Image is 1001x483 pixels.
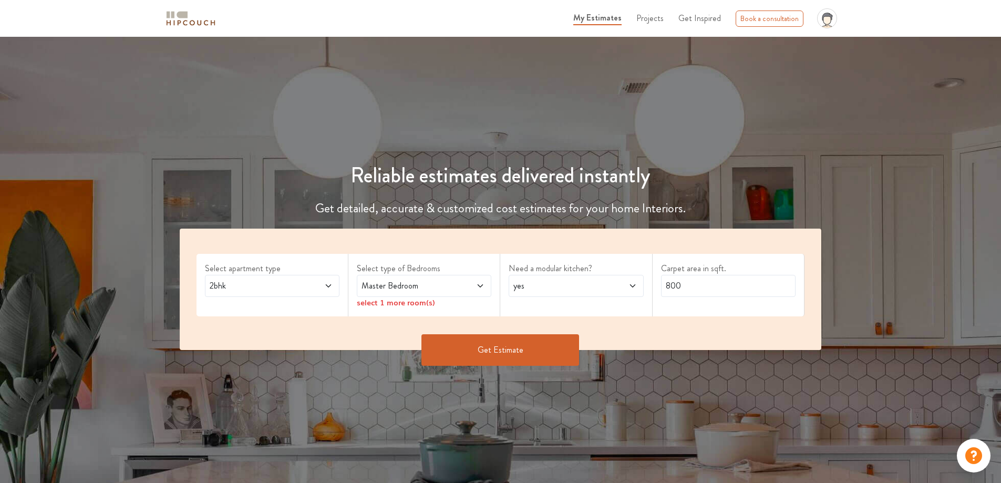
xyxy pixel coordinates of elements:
span: logo-horizontal.svg [164,7,217,30]
span: Get Inspired [678,12,721,24]
div: Book a consultation [736,11,803,27]
span: yes [511,280,605,292]
div: select 1 more room(s) [357,297,491,308]
h4: Get detailed, accurate & customized cost estimates for your home Interiors. [173,201,828,216]
input: Enter area sqft [661,275,796,297]
span: My Estimates [573,12,622,24]
span: Master Bedroom [359,280,453,292]
span: 2bhk [208,280,302,292]
label: Carpet area in sqft. [661,262,796,275]
span: Projects [636,12,664,24]
button: Get Estimate [421,334,579,366]
label: Need a modular kitchen? [509,262,643,275]
label: Select type of Bedrooms [357,262,491,275]
h1: Reliable estimates delivered instantly [173,163,828,188]
img: logo-horizontal.svg [164,9,217,28]
label: Select apartment type [205,262,339,275]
